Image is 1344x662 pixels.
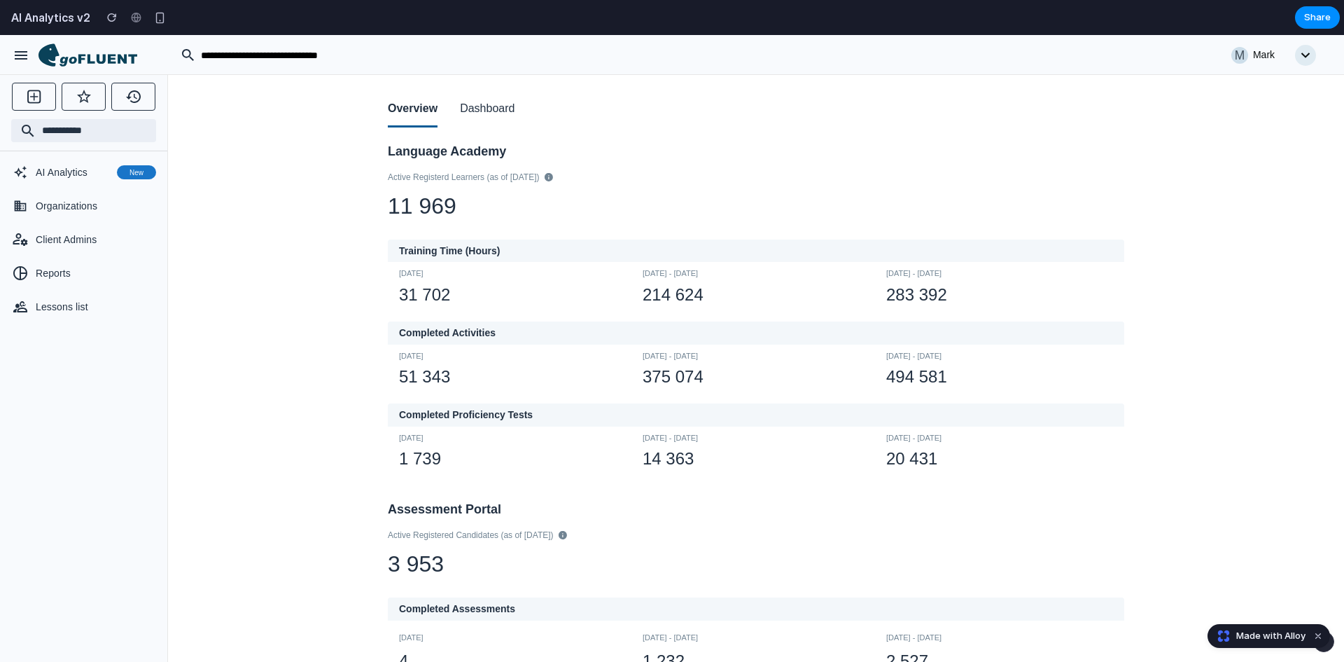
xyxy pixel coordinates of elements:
span: Made with Alloy [1236,629,1305,643]
button: Dismiss watermark [1310,628,1326,644]
h2: AI Analytics v2 [6,9,90,26]
button: Share [1295,6,1340,29]
a: Made with Alloy [1208,629,1307,643]
span: Share [1304,11,1331,25]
